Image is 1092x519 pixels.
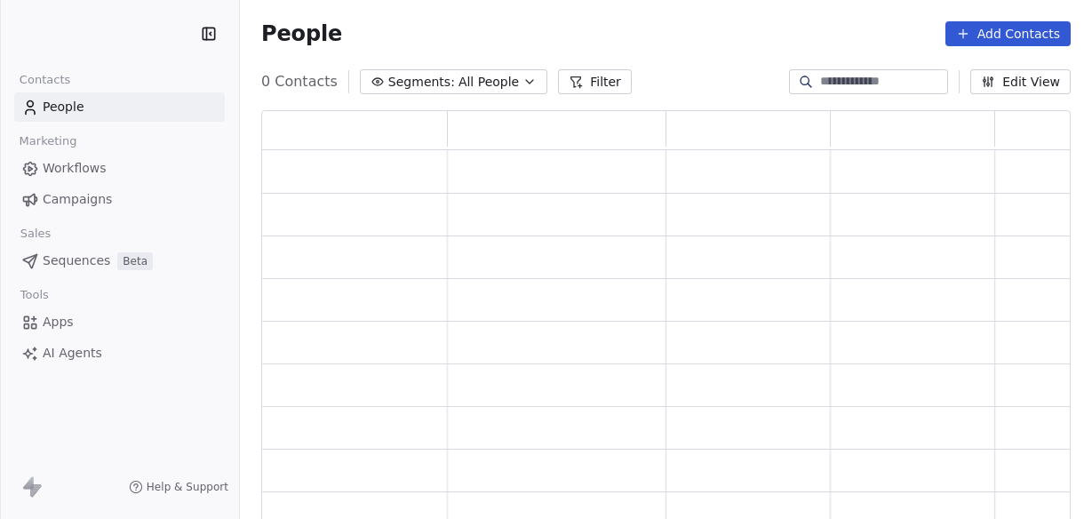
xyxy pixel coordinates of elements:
[14,154,225,183] a: Workflows
[43,98,84,116] span: People
[12,67,78,93] span: Contacts
[261,71,338,92] span: 0 Contacts
[43,159,107,178] span: Workflows
[14,92,225,122] a: People
[147,480,228,494] span: Help & Support
[14,185,225,214] a: Campaigns
[43,190,112,209] span: Campaigns
[43,313,74,331] span: Apps
[43,344,102,363] span: AI Agents
[970,69,1071,94] button: Edit View
[12,128,84,155] span: Marketing
[12,282,56,308] span: Tools
[388,73,455,92] span: Segments:
[14,339,225,368] a: AI Agents
[117,252,153,270] span: Beta
[558,69,632,94] button: Filter
[12,220,59,247] span: Sales
[458,73,519,92] span: All People
[43,252,110,270] span: Sequences
[945,21,1071,46] button: Add Contacts
[14,246,225,275] a: SequencesBeta
[261,20,342,47] span: People
[129,480,228,494] a: Help & Support
[14,307,225,337] a: Apps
